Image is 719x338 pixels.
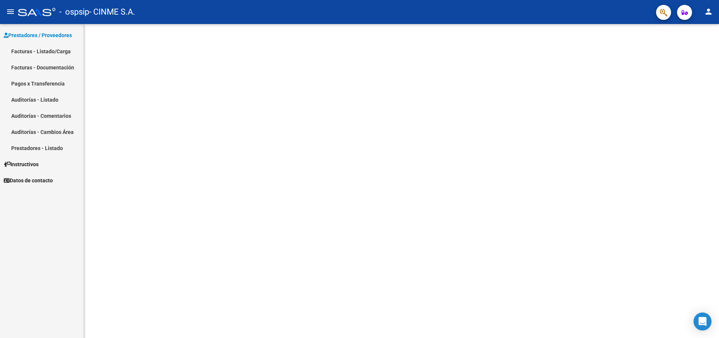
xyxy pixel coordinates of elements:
span: - ospsip [59,4,89,20]
span: - CINME S.A. [89,4,135,20]
div: Open Intercom Messenger [694,312,712,330]
span: Datos de contacto [4,176,53,185]
mat-icon: menu [6,7,15,16]
mat-icon: person [704,7,713,16]
span: Instructivos [4,160,39,168]
span: Prestadores / Proveedores [4,31,72,39]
